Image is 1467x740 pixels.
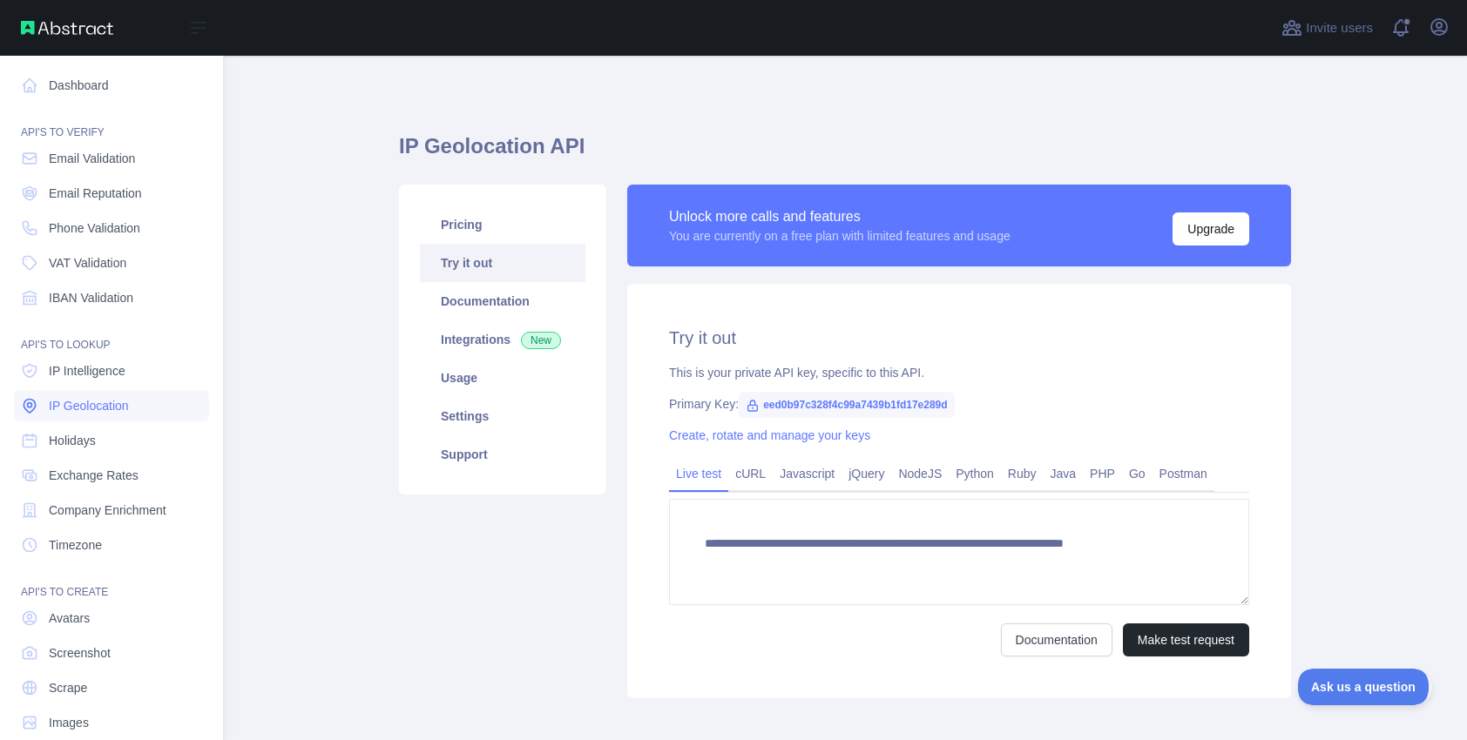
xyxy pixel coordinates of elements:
[49,609,90,627] span: Avatars
[14,355,209,387] a: IP Intelligence
[49,644,111,662] span: Screenshot
[14,70,209,101] a: Dashboard
[420,320,585,359] a: Integrations New
[891,460,949,488] a: NodeJS
[1153,460,1214,488] a: Postman
[49,150,135,167] span: Email Validation
[14,494,209,526] a: Company Enrichment
[14,390,209,421] a: IP Geolocation
[1083,460,1122,488] a: PHP
[1278,14,1376,42] button: Invite users
[49,397,129,414] span: IP Geolocation
[49,501,166,519] span: Company Enrichment
[14,672,209,703] a: Scrape
[842,460,891,488] a: jQuery
[1001,460,1044,488] a: Ruby
[21,21,113,35] img: Abstract API
[49,432,96,449] span: Holidays
[420,205,585,244] a: Pricing
[669,428,870,442] a: Create, rotate and manage your keys
[399,132,1291,174] h1: IP Geolocation API
[49,536,102,554] span: Timezone
[49,219,140,237] span: Phone Validation
[14,425,209,456] a: Holidays
[669,460,728,488] a: Live test
[1044,460,1084,488] a: Java
[49,679,87,696] span: Scrape
[669,364,1249,381] div: This is your private API key, specific to this API.
[1298,669,1432,705] iframe: Toggle Customer Support
[949,460,1001,488] a: Python
[521,332,561,349] span: New
[49,289,133,306] span: IBAN Validation
[14,707,209,738] a: Images
[420,282,585,320] a: Documentation
[14,212,209,244] a: Phone Validation
[420,435,585,474] a: Support
[1123,623,1249,656] button: Make test request
[14,247,209,279] a: VAT Validation
[1122,460,1153,488] a: Go
[420,359,585,397] a: Usage
[669,206,1011,227] div: Unlock more calls and features
[420,244,585,282] a: Try it out
[49,254,126,272] span: VAT Validation
[669,395,1249,413] div: Primary Key:
[14,460,209,491] a: Exchange Rates
[420,397,585,435] a: Settings
[49,362,125,380] span: IP Intelligence
[14,529,209,561] a: Timezone
[669,326,1249,350] h2: Try it out
[14,602,209,634] a: Avatars
[49,185,142,202] span: Email Reputation
[14,282,209,313] a: IBAN Validation
[14,564,209,599] div: API'S TO CREATE
[14,178,209,209] a: Email Reputation
[1306,18,1373,38] span: Invite users
[14,637,209,669] a: Screenshot
[773,460,842,488] a: Javascript
[669,227,1011,245] div: You are currently on a free plan with limited features and usage
[49,467,139,484] span: Exchange Rates
[14,104,209,139] div: API'S TO VERIFY
[739,392,955,418] span: eed0b97c328f4c99a7439b1fd17e289d
[14,143,209,174] a: Email Validation
[14,317,209,352] div: API'S TO LOOKUP
[1001,623,1112,656] a: Documentation
[728,460,773,488] a: cURL
[49,714,89,731] span: Images
[1173,212,1249,246] button: Upgrade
